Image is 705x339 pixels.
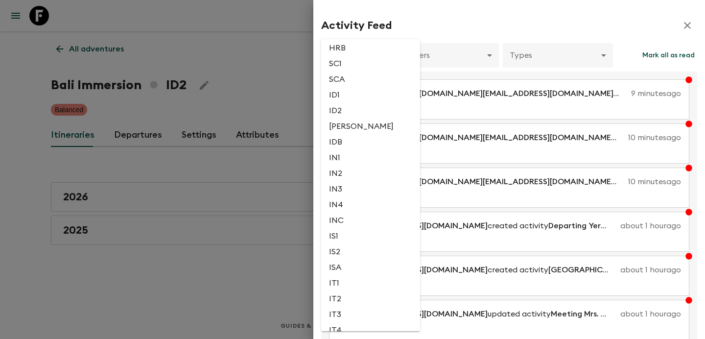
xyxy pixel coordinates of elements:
[321,150,420,166] li: IN1
[321,56,420,72] li: SC1
[321,322,420,338] li: IT4
[321,72,420,87] li: SCA
[321,181,420,197] li: IN3
[321,166,420,181] li: IN2
[321,119,420,134] li: [PERSON_NAME]
[321,103,420,119] li: ID2
[321,244,420,260] li: IS2
[321,87,420,103] li: ID1
[321,40,420,56] li: HRB
[321,213,420,228] li: INC
[321,260,420,275] li: ISA
[321,134,420,150] li: IDB
[321,228,420,244] li: IS1
[321,307,420,322] li: IT3
[321,197,420,213] li: IN4
[321,275,420,291] li: IT1
[321,291,420,307] li: IT2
